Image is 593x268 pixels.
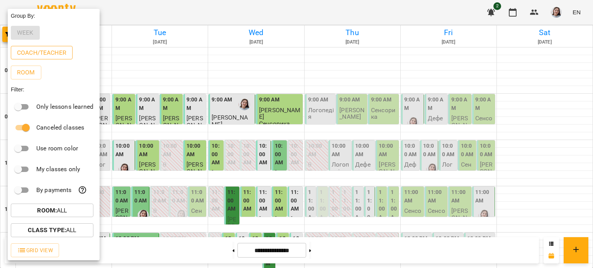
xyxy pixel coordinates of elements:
[36,185,72,195] p: By payments
[8,9,100,23] div: Group By:
[11,243,59,257] button: Grid View
[36,123,84,132] p: Canceled classes
[11,46,73,60] button: Coach/Teacher
[28,226,66,234] b: Class Type :
[8,83,100,96] div: Filter:
[28,226,76,235] p: All
[37,207,57,214] b: Room :
[37,206,67,215] p: All
[36,102,93,111] p: Only lessons learned
[36,144,78,153] p: Use room color
[11,223,93,237] button: Class Type:All
[17,246,53,255] span: Grid View
[36,165,80,174] p: My classes only
[11,204,93,217] button: Room:All
[17,68,35,77] p: Room
[17,48,66,57] p: Coach/Teacher
[11,66,41,79] button: Room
